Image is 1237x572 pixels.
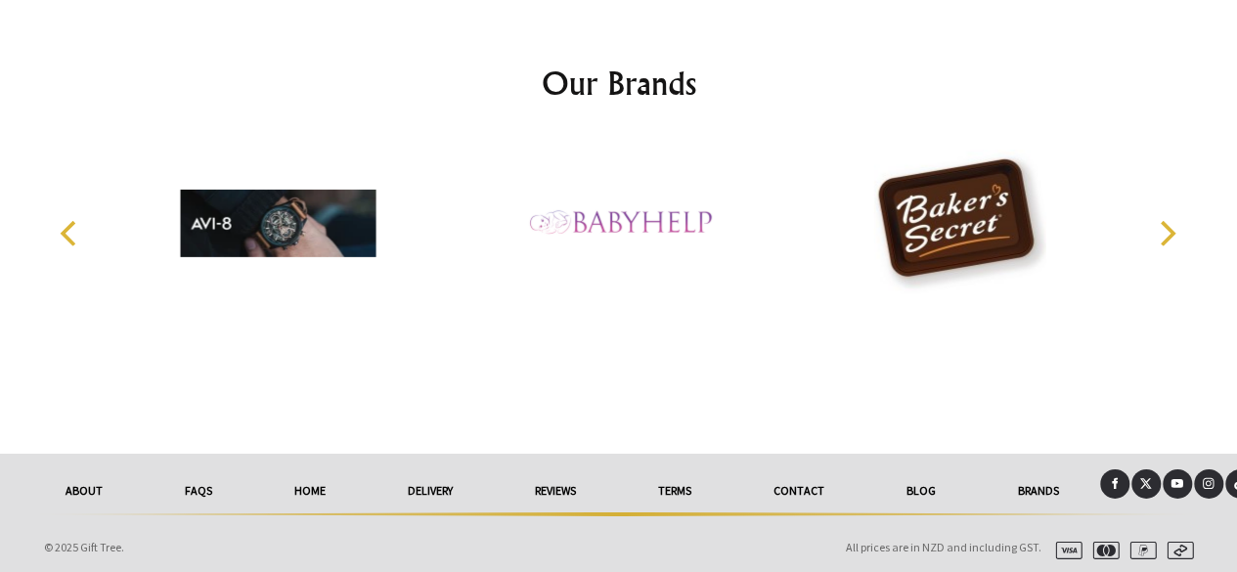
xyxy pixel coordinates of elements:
a: Brands [977,469,1100,512]
span: © 2025 Gift Tree. [44,540,124,554]
a: Instagram [1194,469,1223,499]
button: Next [1145,212,1188,255]
img: afterpay.svg [1159,542,1194,559]
span: All prices are in NZD and including GST. [846,540,1041,554]
a: Terms [617,469,732,512]
img: Baby Help [521,150,717,296]
a: X (Twitter) [1131,469,1161,499]
img: AVI-8 [180,150,376,296]
a: FAQs [144,469,253,512]
a: About [24,469,144,512]
img: paypal.svg [1122,542,1157,559]
a: Facebook [1100,469,1129,499]
a: Youtube [1163,469,1192,499]
a: Blog [865,469,977,512]
a: HOME [253,469,367,512]
a: reviews [494,469,617,512]
img: visa.svg [1047,542,1082,559]
a: delivery [367,469,494,512]
img: Baker's Secret [861,150,1057,296]
button: Previous [50,212,93,255]
h2: Our Brands [40,60,1198,107]
a: Contact [732,469,865,512]
img: mastercard.svg [1084,542,1120,559]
